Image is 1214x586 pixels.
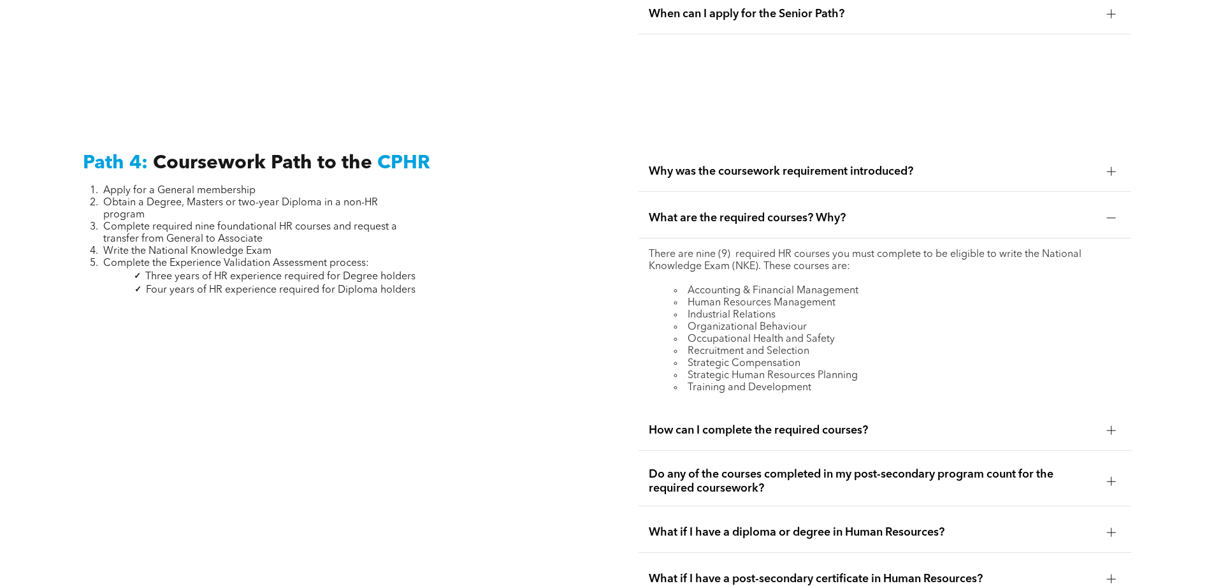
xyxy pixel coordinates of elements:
[649,211,1097,225] span: What are the required courses? Why?
[103,198,378,220] span: Obtain a Degree, Masters or two-year Diploma in a non-HR program
[377,154,430,173] span: CPHR
[103,258,369,268] span: Complete the Experience Validation Assessment process:
[674,382,1121,394] li: Training and Development
[649,572,1097,586] span: What if I have a post-secondary certificate in Human Resources?
[103,186,256,196] span: Apply for a General membership
[83,154,148,173] span: Path 4:
[674,297,1121,309] li: Human Resources Management
[674,333,1121,346] li: Occupational Health and Safety
[649,7,1097,21] span: When can I apply for the Senior Path?
[649,423,1097,437] span: How can I complete the required courses?
[146,285,416,295] span: Four years of HR experience required for Diploma holders
[674,346,1121,358] li: Recruitment and Selection
[103,246,271,256] span: Write the National Knowledge Exam
[649,467,1097,495] span: Do any of the courses completed in my post-secondary program count for the required coursework?
[649,165,1097,179] span: Why was the coursework requirement introduced?
[674,309,1121,321] li: Industrial Relations
[674,285,1121,297] li: Accounting & Financial Management
[103,222,397,244] span: Complete required nine foundational HR courses and request a transfer from General to Associate
[649,249,1121,273] p: There are nine (9) required HR courses you must complete to be eligible to write the National Kno...
[674,321,1121,333] li: Organizational Behaviour
[145,272,416,282] span: Three years of HR experience required for Degree holders
[674,370,1121,382] li: Strategic Human Resources Planning
[674,358,1121,370] li: Strategic Compensation
[649,525,1097,539] span: What if I have a diploma or degree in Human Resources?
[153,154,372,173] span: Coursework Path to the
